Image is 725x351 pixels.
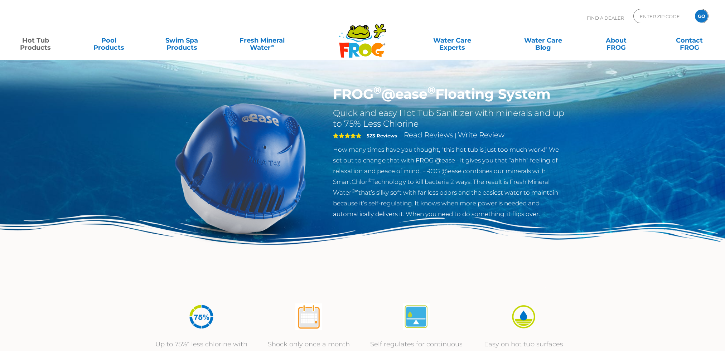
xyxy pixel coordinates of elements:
sup: ∞ [271,43,274,48]
p: Shock only once a month [262,339,356,349]
img: icon-atease-easy-on [510,303,537,330]
img: atease-icon-self-regulates [403,303,430,330]
sup: ® [427,84,435,96]
h1: FROG @ease Floating System [333,86,567,102]
sup: ® [368,177,371,183]
a: Fresh MineralWater∞ [227,33,298,48]
h2: Quick and easy Hot Tub Sanitizer with minerals and up to 75% Less Chlorine [333,108,567,129]
strong: 523 Reviews [367,133,397,138]
img: hot-tub-product-atease-system.png [159,86,323,250]
sup: ®∞ [352,188,358,194]
sup: ® [373,84,381,96]
input: GO [695,10,708,23]
a: Water CareBlog [515,33,572,48]
img: atease-icon-shock-once [295,303,322,330]
a: Swim SpaProducts [153,33,210,48]
a: Water CareExperts [406,33,498,48]
img: Frog Products Logo [335,14,390,58]
p: Find A Dealer [587,9,624,27]
p: How many times have you thought, “this hot tub is just too much work!” We set out to change that ... [333,144,567,219]
a: ContactFROG [661,33,718,48]
a: Hot TubProducts [7,33,64,48]
span: | [455,132,456,139]
a: PoolProducts [80,33,137,48]
a: Read Reviews [404,131,453,139]
img: icon-atease-75percent-less [188,303,215,330]
span: 5 [333,133,362,138]
a: Write Review [458,131,504,139]
a: AboutFROG [588,33,645,48]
